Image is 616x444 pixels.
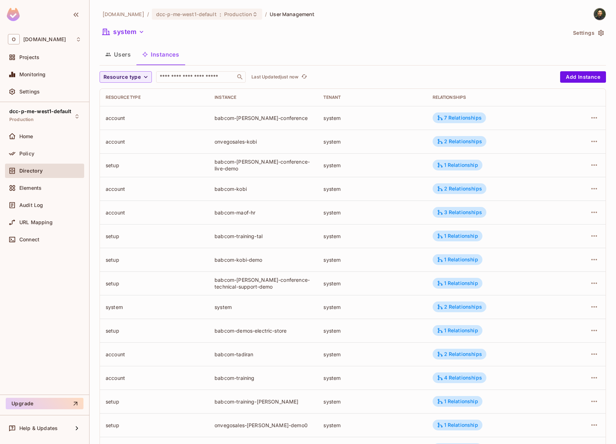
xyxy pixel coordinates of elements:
div: 1 Relationship [437,398,478,405]
div: 1 Relationship [437,327,478,334]
span: Home [19,134,33,139]
span: O [8,34,20,44]
div: account [106,351,203,358]
li: / [265,11,267,18]
div: setup [106,327,203,334]
span: Audit Log [19,202,43,208]
div: system [323,422,421,429]
button: Upgrade [6,398,83,409]
div: babcom-tadiran [215,351,312,358]
span: User Management [270,11,314,18]
div: babcom-demos-electric-store [215,327,312,334]
img: kobi malka [594,8,606,20]
div: babcom-[PERSON_NAME]-conference-technical-support-demo [215,276,312,290]
span: Projects [19,54,39,60]
div: setup [106,280,203,287]
div: babcom-[PERSON_NAME]-conference-live-demo [215,158,312,172]
div: 4 Relationships [437,375,482,381]
div: 2 Relationships [437,138,482,145]
div: babcom-maof-hr [215,209,312,216]
div: system [323,115,421,121]
span: Policy [19,151,34,156]
div: babcom-training-tal [215,233,312,240]
div: babcom-training-[PERSON_NAME] [215,398,312,405]
div: 2 Relationships [437,304,482,310]
span: URL Mapping [19,219,53,225]
div: system [323,138,421,145]
div: system [323,304,421,310]
div: system [323,280,421,287]
div: 7 Relationships [437,115,482,121]
div: onvegosales-[PERSON_NAME]-demo0 [215,422,312,429]
span: Resource type [104,73,141,82]
div: 1 Relationship [437,162,478,168]
div: 3 Relationships [437,209,482,216]
p: Last Updated just now [251,74,298,80]
span: Help & Updates [19,425,58,431]
div: babcom-training [215,375,312,381]
div: Resource type [106,95,203,100]
span: dcc-p-me-west1-default [9,108,71,114]
button: Resource type [100,71,152,83]
div: system [323,327,421,334]
span: Directory [19,168,43,174]
button: Users [100,45,136,63]
div: babcom-kobi [215,185,312,192]
div: setup [106,162,203,169]
span: refresh [301,73,307,81]
span: Production [224,11,252,18]
span: Elements [19,185,42,191]
span: Connect [19,237,39,242]
div: system [323,351,421,358]
div: 1 Relationship [437,233,478,239]
div: Relationships [433,95,554,100]
div: system [323,185,421,192]
div: setup [106,398,203,405]
div: setup [106,256,203,263]
div: system [323,398,421,405]
span: Workspace: onvego.com [23,37,66,42]
div: 1 Relationship [437,280,478,286]
div: account [106,375,203,381]
div: 1 Relationship [437,422,478,428]
span: Monitoring [19,72,46,77]
li: / [147,11,149,18]
button: refresh [300,73,308,81]
div: system [215,304,312,310]
div: babcom-kobi-demo [215,256,312,263]
span: Settings [19,89,40,95]
div: system [323,256,421,263]
div: 2 Relationships [437,185,482,192]
div: setup [106,422,203,429]
img: SReyMgAAAABJRU5ErkJggg== [7,8,20,21]
div: account [106,185,203,192]
div: onvegosales-kobi [215,138,312,145]
span: : [219,11,222,17]
div: account [106,115,203,121]
button: Settings [570,27,606,39]
button: Instances [136,45,185,63]
div: setup [106,233,203,240]
div: Tenant [323,95,421,100]
div: 2 Relationships [437,351,482,357]
button: Add Instance [560,71,606,83]
div: system [323,375,421,381]
div: system [323,162,421,169]
div: babcom-[PERSON_NAME]-conference [215,115,312,121]
span: Click to refresh data [298,73,308,81]
span: dcc-p-me-west1-default [156,11,217,18]
button: system [100,26,147,38]
div: account [106,138,203,145]
span: the active workspace [102,11,144,18]
div: system [323,233,421,240]
span: Production [9,117,34,122]
div: system [323,209,421,216]
div: account [106,209,203,216]
div: 1 Relationship [437,256,478,263]
div: system [106,304,203,310]
div: Instance [215,95,312,100]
